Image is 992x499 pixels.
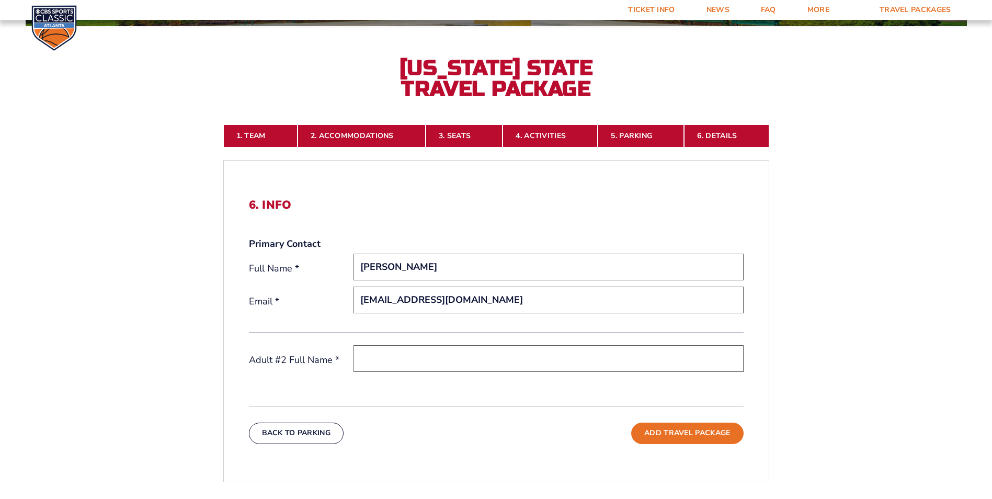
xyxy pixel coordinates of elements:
a: 1. Team [223,124,298,148]
a: 2. Accommodations [298,124,426,148]
h2: [US_STATE] State Travel Package [381,58,611,99]
label: Full Name * [249,262,354,275]
a: 3. Seats [426,124,503,148]
button: Back To Parking [249,423,344,444]
button: Add Travel Package [631,423,743,444]
img: CBS Sports Classic [31,5,77,51]
h2: 6. Info [249,198,744,212]
label: Adult #2 Full Name * [249,354,354,367]
a: 4. Activities [503,124,598,148]
strong: Primary Contact [249,237,321,251]
label: Email * [249,295,354,308]
a: 5. Parking [598,124,684,148]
